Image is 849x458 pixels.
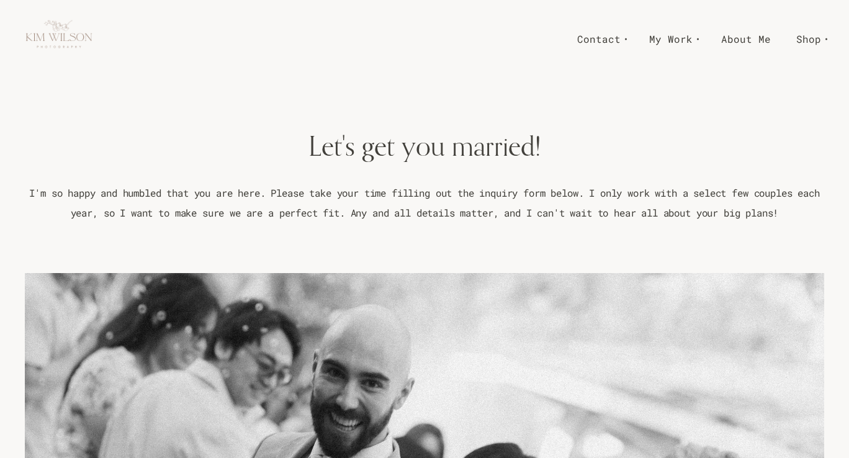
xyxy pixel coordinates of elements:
p: I'm so happy and humbled that you are here. Please take your time filling out the inquiry form be... [25,183,824,222]
a: About Me [708,28,783,50]
a: My Work [636,28,708,50]
a: Contact [564,28,636,50]
span: Contact [577,30,621,48]
span: My Work [649,30,693,48]
img: Kim Wilson Photography [25,5,93,73]
a: Shop [783,28,837,50]
h1: Let's get you married! [25,128,824,164]
span: Shop [796,30,821,48]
